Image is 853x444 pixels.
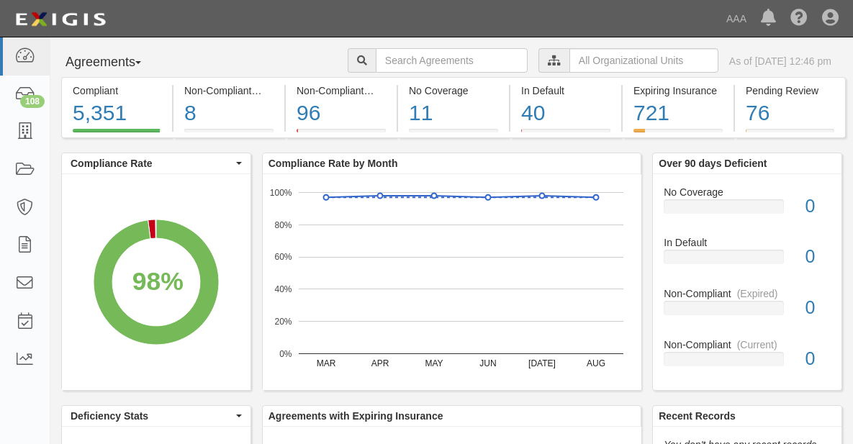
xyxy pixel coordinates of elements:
[61,48,169,77] button: Agreements
[73,83,161,98] div: Compliant
[521,83,610,98] div: In Default
[73,98,161,129] div: 5,351
[664,185,831,236] a: No Coverage0
[664,286,831,337] a: Non-Compliant(Expired)0
[664,235,831,286] a: In Default0
[268,410,443,422] b: Agreements with Expiring Insurance
[425,358,443,368] text: MAY
[653,286,841,301] div: Non-Compliant
[279,348,292,358] text: 0%
[795,346,841,372] div: 0
[633,83,723,98] div: Expiring Insurance
[270,187,292,197] text: 100%
[71,409,233,423] span: Deficiency Stats
[274,317,292,327] text: 20%
[62,174,251,390] svg: A chart.
[664,337,831,378] a: Non-Compliant(Current)0
[653,337,841,352] div: Non-Compliant
[795,194,841,219] div: 0
[653,235,841,250] div: In Default
[398,129,509,140] a: No Coverage11
[795,295,841,321] div: 0
[587,358,605,368] text: AUG
[521,98,610,129] div: 40
[510,129,621,140] a: In Default40
[790,10,808,27] i: Help Center - Complianz
[746,83,834,98] div: Pending Review
[297,98,386,129] div: 96
[274,219,292,230] text: 80%
[528,358,556,368] text: [DATE]
[735,129,846,140] a: Pending Review76
[376,48,528,73] input: Search Agreements
[409,98,498,129] div: 11
[274,252,292,262] text: 60%
[479,358,496,368] text: JUN
[11,6,110,32] img: logo-5460c22ac91f19d4615b14bd174203de0afe785f0fc80cf4dbbc73dc1793850b.png
[316,358,335,368] text: MAR
[184,83,274,98] div: Non-Compliant (Current)
[71,156,233,171] span: Compliance Rate
[268,158,398,169] b: Compliance Rate by Month
[737,286,778,301] div: (Expired)
[184,98,274,129] div: 8
[795,244,841,270] div: 0
[569,48,718,73] input: All Organizational Units
[61,129,172,140] a: Compliant5,351
[20,95,45,108] div: 108
[62,153,251,173] button: Compliance Rate
[653,185,841,199] div: No Coverage
[719,4,754,33] a: AAA
[729,54,831,68] div: As of [DATE] 12:46 pm
[409,83,498,98] div: No Coverage
[659,158,767,169] b: Over 90 days Deficient
[263,174,641,390] svg: A chart.
[737,337,777,352] div: (Current)
[62,406,251,426] button: Deficiency Stats
[633,98,723,129] div: 721
[297,83,386,98] div: Non-Compliant (Expired)
[274,284,292,294] text: 40%
[659,410,736,422] b: Recent Records
[623,129,734,140] a: Expiring Insurance721
[746,98,834,129] div: 76
[286,129,397,140] a: Non-Compliant(Expired)96
[173,129,284,140] a: Non-Compliant(Current)8
[371,358,389,368] text: APR
[132,263,184,299] div: 98%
